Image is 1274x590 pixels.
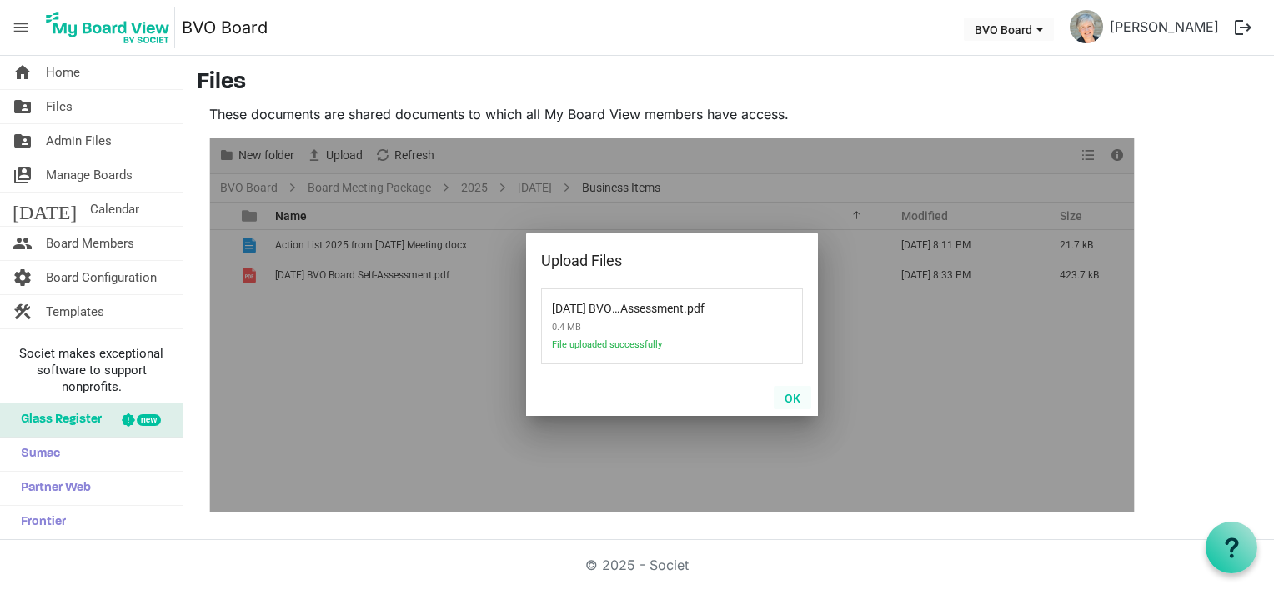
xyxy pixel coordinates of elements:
[13,472,91,505] span: Partner Web
[46,56,80,89] span: Home
[1103,10,1226,43] a: [PERSON_NAME]
[13,227,33,260] span: people
[46,295,104,328] span: Templates
[5,12,37,43] span: menu
[552,292,684,315] span: April 2025 BVO Board Self-Assessment.pdf
[46,158,133,192] span: Manage Boards
[182,11,268,44] a: BVO Board
[541,248,750,273] div: Upload Files
[13,295,33,328] span: construction
[13,124,33,157] span: folder_shared
[41,7,182,48] a: My Board View Logo
[13,506,66,539] span: Frontier
[13,90,33,123] span: folder_shared
[13,158,33,192] span: switch_account
[13,192,77,226] span: [DATE]
[13,261,33,294] span: settings
[1070,10,1103,43] img: PyyS3O9hLMNWy5sfr9llzGd1zSo7ugH3aP_66mAqqOBuUsvSKLf-rP3SwHHrcKyCj7ldBY4ygcQ7lV8oQjcMMA_thumb.png
[1226,10,1261,45] button: logout
[585,557,689,573] a: © 2025 - Societ
[8,345,175,395] span: Societ makes exceptional software to support nonprofits.
[13,437,60,471] span: Sumac
[209,104,1135,124] p: These documents are shared documents to which all My Board View members have access.
[552,315,727,339] span: 0.4 MB
[41,7,175,48] img: My Board View Logo
[552,339,727,360] span: File uploaded successfully
[46,90,73,123] span: Files
[46,227,134,260] span: Board Members
[137,414,161,426] div: new
[13,403,102,437] span: Glass Register
[774,386,811,409] button: OK
[197,69,1261,97] h3: Files
[46,124,112,157] span: Admin Files
[46,261,157,294] span: Board Configuration
[90,192,139,226] span: Calendar
[13,56,33,89] span: home
[964,17,1054,41] button: BVO Board dropdownbutton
